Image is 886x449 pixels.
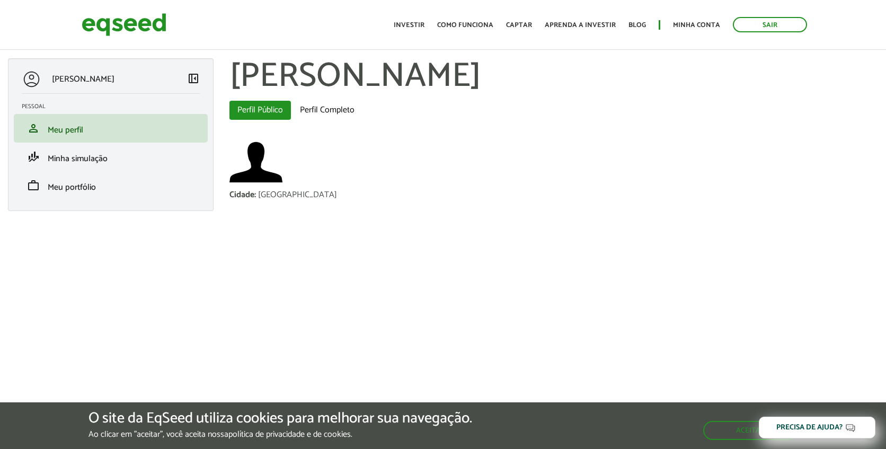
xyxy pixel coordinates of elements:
a: Perfil Público [229,101,291,120]
li: Minha simulação [14,143,208,171]
a: workMeu portfólio [22,179,200,192]
div: Cidade [229,191,258,199]
h1: [PERSON_NAME] [229,58,878,95]
a: Investir [394,22,424,29]
a: Captar [506,22,532,29]
a: personMeu perfil [22,122,200,135]
p: Ao clicar em "aceitar", você aceita nossa . [88,429,472,439]
span: Meu portfólio [48,180,96,195]
p: [PERSON_NAME] [52,74,114,84]
div: [GEOGRAPHIC_DATA] [258,191,337,199]
a: Perfil Completo [292,101,362,120]
h5: O site da EqSeed utiliza cookies para melhorar sua navegação. [88,410,472,427]
a: finance_modeMinha simulação [22,151,200,163]
a: Ver perfil do usuário. [229,136,282,189]
h2: Pessoal [22,103,208,110]
a: Aprenda a investir [545,22,616,29]
span: left_panel_close [187,72,200,85]
img: Foto de Joao Paulo de Aragon Moraes Baptista [229,136,282,189]
span: Meu perfil [48,123,83,137]
img: EqSeed [82,11,166,39]
span: person [27,122,40,135]
a: Colapsar menu [187,72,200,87]
a: política de privacidade e de cookies [228,430,351,439]
a: Como funciona [437,22,493,29]
li: Meu portfólio [14,171,208,200]
span: finance_mode [27,151,40,163]
a: Blog [628,22,646,29]
button: Aceitar [703,421,798,440]
a: Sair [733,17,807,32]
li: Meu perfil [14,114,208,143]
span: work [27,179,40,192]
span: : [254,188,256,202]
a: Minha conta [673,22,720,29]
span: Minha simulação [48,152,108,166]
